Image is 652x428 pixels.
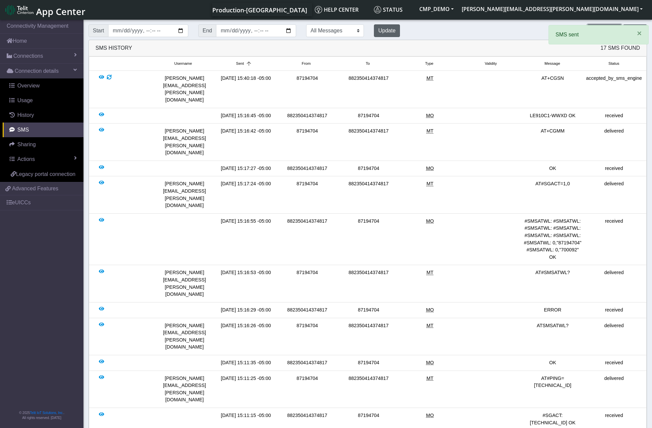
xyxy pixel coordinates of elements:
span: Sharing [17,142,36,147]
button: Send SMS [587,24,621,37]
span: Status [608,61,619,66]
span: Mobile Terminated [426,181,433,186]
div: [PERSON_NAME][EMAIL_ADDRESS][PERSON_NAME][DOMAIN_NAME] [154,269,215,298]
div: SMS History [89,40,647,56]
span: Legacy portal connection [16,171,75,177]
div: delivered [583,128,645,156]
div: [PERSON_NAME][EMAIL_ADDRESS][PERSON_NAME][DOMAIN_NAME] [154,180,215,209]
span: History [17,112,34,118]
div: received [583,412,645,426]
div: received [583,112,645,120]
span: Mobile Originated [426,360,434,365]
span: Mobile Originated [426,218,434,224]
span: Mobile Terminated [426,270,433,275]
a: Help center [312,3,371,16]
button: Export [623,24,647,37]
div: 87194704 [338,112,399,120]
span: SMS [17,127,29,133]
a: History [3,108,83,123]
a: Sharing [3,137,83,152]
img: status.svg [374,6,381,13]
span: Username [174,61,192,66]
div: 882350414374817 [276,359,338,367]
div: AT#SGACT=1,0 [522,180,583,209]
div: accepted_by_sms_engine [583,75,645,103]
button: Update [374,24,400,37]
span: Mobile Terminated [426,376,433,381]
span: Sent [236,61,244,66]
div: 882350414374817 [338,375,399,404]
span: Actions [17,156,35,162]
div: [DATE] 15:11:35 -05:00 [215,359,277,367]
span: Status [374,6,403,13]
div: OK [522,359,583,367]
span: Mobile Terminated [426,75,433,81]
div: [DATE] 15:16:53 -05:00 [215,269,277,298]
div: [PERSON_NAME][EMAIL_ADDRESS][PERSON_NAME][DOMAIN_NAME] [154,322,215,351]
span: To [366,61,370,66]
div: 882350414374817 [338,322,399,351]
span: Overview [17,83,40,88]
span: Message [545,61,560,66]
div: AT#SMSATWL? [522,269,583,298]
span: Start [88,24,108,37]
span: Help center [315,6,359,13]
div: OK [522,165,583,172]
div: [PERSON_NAME][EMAIL_ADDRESS][PERSON_NAME][DOMAIN_NAME] [154,375,215,404]
div: [DATE] 15:16:42 -05:00 [215,128,277,156]
span: Mobile Terminated [426,323,433,328]
div: 87194704 [338,359,399,367]
div: [DATE] 15:16:26 -05:00 [215,322,277,351]
a: Your current platform instance [212,3,307,16]
div: AT+CGSN [522,75,583,103]
span: App Center [36,5,85,18]
div: 882350414374817 [276,165,338,172]
div: [DATE] 15:11:25 -05:00 [215,375,277,404]
div: [DATE] 15:16:55 -05:00 [215,218,277,261]
span: Production-[GEOGRAPHIC_DATA] [212,6,307,14]
p: SMS sent [556,31,627,39]
div: 882350414374817 [338,128,399,156]
div: 87194704 [276,128,338,156]
span: From [302,61,311,66]
div: 882350414374817 [338,269,399,298]
div: #SGACT: [TECHNICAL_ID] OK [522,412,583,426]
div: 87194704 [276,269,338,298]
div: [DATE] 15:40:18 -05:00 [215,75,277,103]
span: Mobile Originated [426,166,434,171]
button: Close [630,25,648,41]
span: Mobile Originated [426,413,434,418]
div: received [583,306,645,314]
div: 87194704 [338,306,399,314]
div: 87194704 [276,75,338,103]
img: logo-telit-cinterion-gw-new.png [5,5,33,15]
div: [DATE] 15:17:24 -05:00 [215,180,277,209]
div: 87194704 [338,412,399,426]
div: 87194704 [338,218,399,261]
div: received [583,218,645,261]
span: Connections [13,52,43,60]
a: Status [371,3,415,16]
a: Actions [3,152,83,167]
button: [PERSON_NAME][EMAIL_ADDRESS][PERSON_NAME][DOMAIN_NAME] [458,3,647,15]
div: delivered [583,375,645,404]
span: Advanced Features [12,185,58,193]
img: knowledge.svg [315,6,322,13]
div: received [583,359,645,367]
div: 87194704 [338,165,399,172]
div: 882350414374817 [338,75,399,103]
div: [PERSON_NAME][EMAIL_ADDRESS][PERSON_NAME][DOMAIN_NAME] [154,75,215,103]
div: delivered [583,180,645,209]
span: Usage [17,97,33,103]
div: #SMSATWL: #SMSATWL: #SMSATWL: #SMSATWL: #SMSATWL: #SMSATWL: #SMSATWL: 0,"87194704" #SMSATWL: 0,"7... [522,218,583,261]
span: Mobile Terminated [426,128,433,134]
div: LE910C1-WWXD OK [522,112,583,120]
div: ATSMSATWL? [522,322,583,351]
a: Telit IoT Solutions, Inc. [30,411,63,415]
div: 882350414374817 [276,218,338,261]
span: Connection details [15,67,59,75]
div: [PERSON_NAME][EMAIL_ADDRESS][PERSON_NAME][DOMAIN_NAME] [154,128,215,156]
span: Validity [485,61,497,66]
div: [DATE] 15:16:29 -05:00 [215,306,277,314]
span: Type [425,61,433,66]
